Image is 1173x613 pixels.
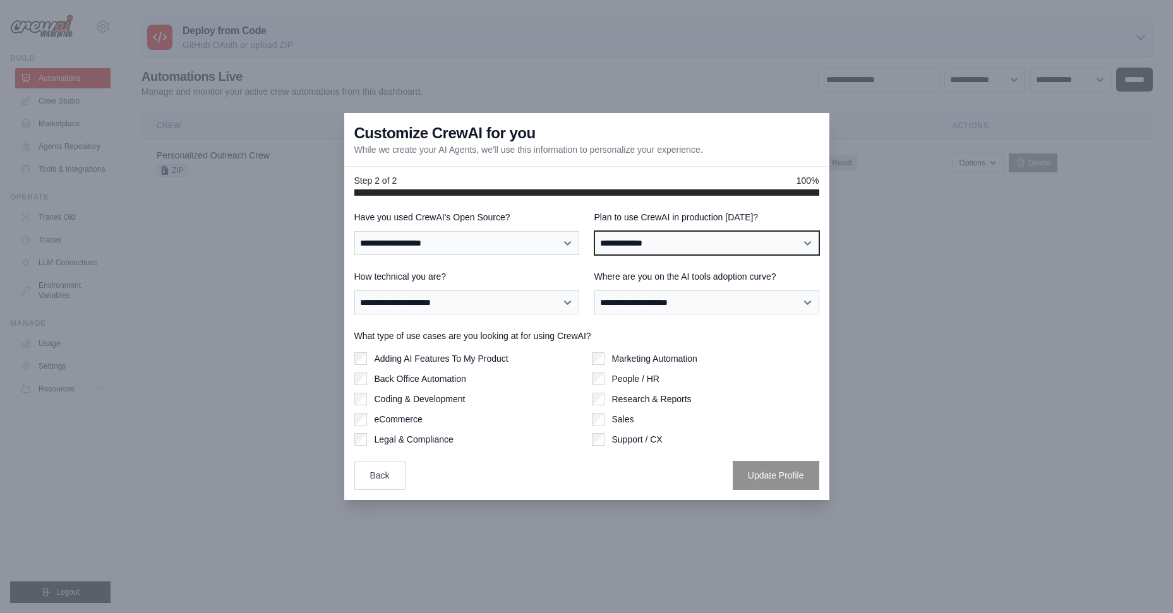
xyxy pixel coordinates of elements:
label: What type of use cases are you looking at for using CrewAI? [354,330,819,342]
iframe: Chat Widget [1110,552,1173,613]
label: Marketing Automation [612,352,697,365]
label: Research & Reports [612,393,692,405]
button: Back [354,461,406,490]
span: 100% [797,174,819,187]
label: Legal & Compliance [375,433,454,446]
label: Back Office Automation [375,372,466,385]
p: While we create your AI Agents, we'll use this information to personalize your experience. [354,143,703,156]
label: Plan to use CrewAI in production [DATE]? [594,211,819,223]
label: Sales [612,413,634,426]
label: People / HR [612,372,659,385]
label: Support / CX [612,433,663,446]
label: How technical you are? [354,270,579,283]
button: Update Profile [733,461,819,490]
h3: Customize CrewAI for you [354,123,536,143]
label: Coding & Development [375,393,466,405]
label: eCommerce [375,413,423,426]
label: Where are you on the AI tools adoption curve? [594,270,819,283]
label: Have you used CrewAI's Open Source? [354,211,579,223]
span: Step 2 of 2 [354,174,397,187]
label: Adding AI Features To My Product [375,352,508,365]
